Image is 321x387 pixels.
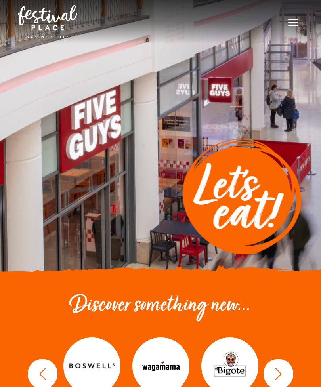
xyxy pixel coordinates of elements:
[18,5,77,38] img: Festival Place Logo
[24,293,297,318] h2: Discover something new...
[283,16,303,27] button: Toggle navigation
